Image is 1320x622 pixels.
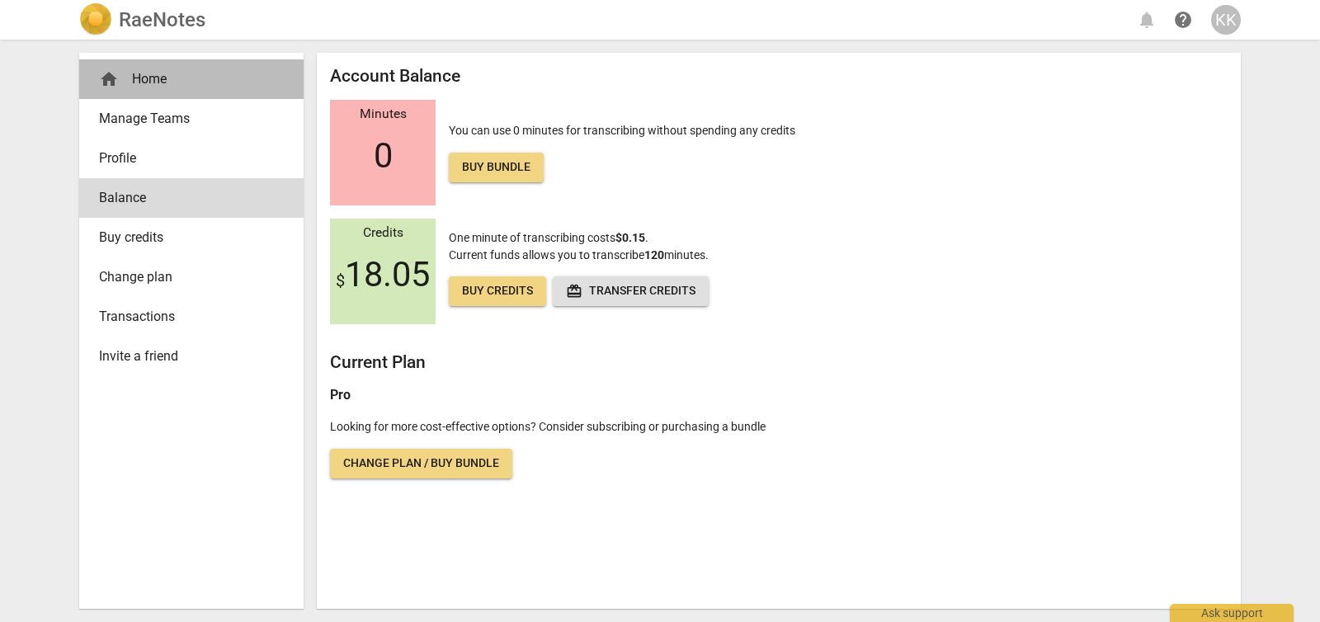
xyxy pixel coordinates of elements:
[99,267,271,287] span: Change plan
[99,148,271,168] span: Profile
[449,248,709,262] span: Current funds allows you to transcribe minutes.
[79,99,304,139] a: Manage Teams
[330,107,436,122] div: Minutes
[374,136,393,176] span: 0
[449,231,648,244] span: One minute of transcribing costs .
[449,122,795,182] p: You can use 0 minutes for transcribing without spending any credits
[99,346,271,366] span: Invite a friend
[566,283,582,299] span: redeem
[449,153,544,182] a: Buy bundle
[79,297,304,337] a: Transactions
[330,418,1228,436] p: Looking for more cost-effective options? Consider subscribing or purchasing a bundle
[330,66,1228,87] h2: Account Balance
[449,276,546,306] a: Buy credits
[99,307,271,327] span: Transactions
[553,276,709,306] button: Transfer credits
[79,337,304,376] a: Invite a friend
[330,449,512,478] a: Change plan / Buy bundle
[79,257,304,297] a: Change plan
[99,109,271,129] span: Manage Teams
[99,188,271,208] span: Balance
[1170,604,1294,622] div: Ask support
[79,3,112,36] img: Logo
[336,271,345,290] span: $
[343,455,499,472] span: Change plan / Buy bundle
[99,69,119,89] span: home
[119,8,205,31] h2: RaeNotes
[99,69,271,89] div: Home
[79,139,304,178] a: Profile
[615,231,645,244] b: $0.15
[79,178,304,218] a: Balance
[330,352,1228,373] h2: Current Plan
[336,255,430,295] span: 18.05
[1211,5,1241,35] button: KK
[644,248,664,262] b: 120
[462,159,530,176] span: Buy bundle
[1168,5,1198,35] a: Help
[79,218,304,257] a: Buy credits
[79,59,304,99] div: Home
[99,228,271,247] span: Buy credits
[462,283,533,299] span: Buy credits
[79,3,205,36] a: LogoRaeNotes
[330,387,351,403] b: Pro
[330,226,436,241] div: Credits
[1173,10,1193,30] span: help
[566,283,695,299] span: Transfer credits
